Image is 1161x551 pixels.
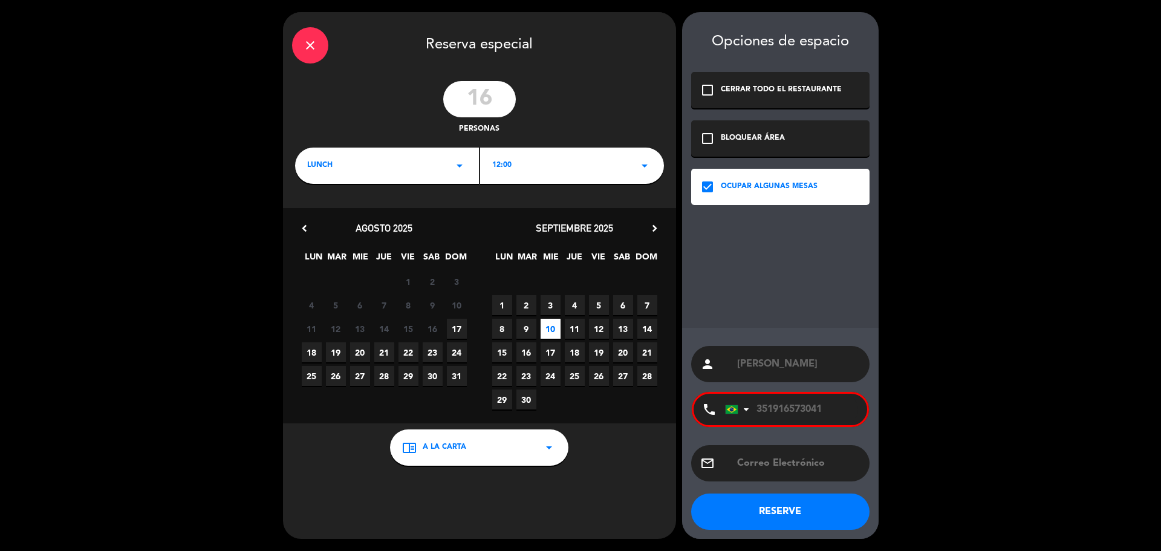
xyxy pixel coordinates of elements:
[398,319,418,339] span: 15
[565,366,585,386] span: 25
[351,250,371,270] span: MIE
[374,295,394,315] span: 7
[492,390,512,409] span: 29
[541,319,561,339] span: 10
[298,222,311,235] i: chevron_left
[302,342,322,362] span: 18
[565,250,585,270] span: JUE
[541,342,561,362] span: 17
[398,250,418,270] span: VIE
[589,295,609,315] span: 5
[565,295,585,315] span: 4
[700,83,715,97] i: check_box_outline_blank
[398,272,418,292] span: 1
[327,250,347,270] span: MAR
[589,319,609,339] span: 12
[588,250,608,270] span: VIE
[326,342,346,362] span: 19
[736,455,860,472] input: Correo Electrónico
[589,342,609,362] span: 19
[350,366,370,386] span: 27
[637,319,657,339] span: 14
[541,250,561,270] span: MIE
[423,442,466,454] span: A LA CARTA
[350,342,370,362] span: 20
[565,319,585,339] span: 11
[492,319,512,339] span: 8
[398,342,418,362] span: 22
[721,84,842,96] div: CERRAR TODO EL RESTAURANTE
[303,38,317,53] i: close
[516,390,536,409] span: 30
[307,160,333,172] span: LUNCH
[398,366,418,386] span: 29
[691,33,870,51] div: Opciones de espacio
[736,356,860,373] input: Nombre
[421,250,441,270] span: SAB
[447,295,467,315] span: 10
[447,342,467,362] span: 24
[494,250,514,270] span: LUN
[326,295,346,315] span: 5
[302,295,322,315] span: 4
[402,440,417,455] i: chrome_reader_mode
[398,295,418,315] span: 8
[452,158,467,173] i: arrow_drop_down
[613,366,633,386] span: 27
[613,295,633,315] span: 6
[283,12,676,75] div: Reserva especial
[691,494,870,530] button: RESERVE
[304,250,324,270] span: LUN
[648,222,661,235] i: chevron_right
[536,222,613,234] span: septiembre 2025
[374,250,394,270] span: JUE
[516,295,536,315] span: 2
[721,132,785,145] div: BLOQUEAR ÁREA
[702,402,717,417] i: phone
[492,295,512,315] span: 1
[541,295,561,315] span: 3
[374,319,394,339] span: 14
[516,366,536,386] span: 23
[726,394,753,425] div: Brazil (Brasil): +55
[302,366,322,386] span: 25
[374,366,394,386] span: 28
[725,394,858,425] input: Teléfono
[326,366,346,386] span: 26
[613,342,633,362] span: 20
[541,366,561,386] span: 24
[589,366,609,386] span: 26
[459,123,499,135] span: personas
[445,250,465,270] span: DOM
[542,440,556,455] i: arrow_drop_down
[423,319,443,339] span: 16
[516,342,536,362] span: 16
[565,342,585,362] span: 18
[492,366,512,386] span: 22
[443,81,516,117] input: 0
[637,342,657,362] span: 21
[613,319,633,339] span: 13
[636,250,655,270] span: DOM
[374,342,394,362] span: 21
[447,366,467,386] span: 31
[700,456,715,471] i: email
[700,131,715,146] i: check_box_outline_blank
[516,319,536,339] span: 9
[637,158,652,173] i: arrow_drop_down
[356,222,412,234] span: agosto 2025
[423,342,443,362] span: 23
[423,272,443,292] span: 2
[518,250,538,270] span: MAR
[492,160,512,172] span: 12:00
[302,319,322,339] span: 11
[350,319,370,339] span: 13
[423,366,443,386] span: 30
[612,250,632,270] span: SAB
[492,342,512,362] span: 15
[700,180,715,194] i: check_box
[637,366,657,386] span: 28
[447,319,467,339] span: 17
[700,357,715,371] i: person
[721,181,818,193] div: OCUPAR ALGUNAS MESAS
